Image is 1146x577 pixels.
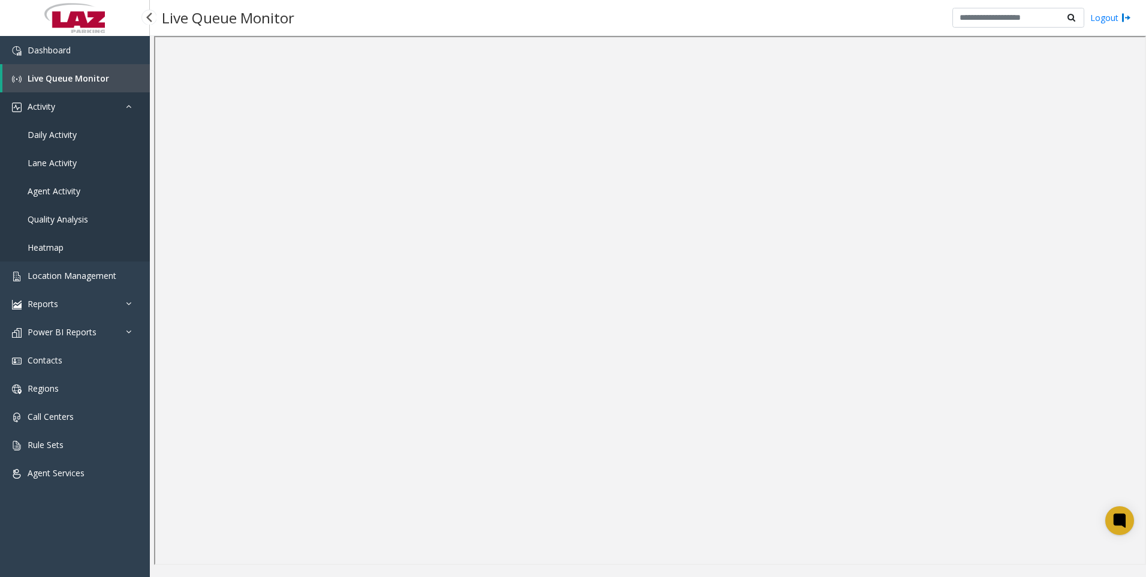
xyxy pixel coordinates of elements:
[2,64,150,92] a: Live Queue Monitor
[12,46,22,56] img: 'icon'
[28,44,71,56] span: Dashboard
[12,356,22,366] img: 'icon'
[28,298,58,309] span: Reports
[28,73,109,84] span: Live Queue Monitor
[28,242,64,253] span: Heatmap
[28,467,85,479] span: Agent Services
[156,3,300,32] h3: Live Queue Monitor
[12,103,22,112] img: 'icon'
[1121,11,1131,24] img: logout
[12,413,22,422] img: 'icon'
[12,441,22,450] img: 'icon'
[28,129,77,140] span: Daily Activity
[28,270,116,281] span: Location Management
[28,411,74,422] span: Call Centers
[28,354,62,366] span: Contacts
[28,185,80,197] span: Agent Activity
[28,383,59,394] span: Regions
[28,101,55,112] span: Activity
[12,300,22,309] img: 'icon'
[12,384,22,394] img: 'icon'
[12,74,22,84] img: 'icon'
[12,328,22,338] img: 'icon'
[12,469,22,479] img: 'icon'
[28,439,64,450] span: Rule Sets
[28,326,96,338] span: Power BI Reports
[1090,11,1131,24] a: Logout
[28,157,77,169] span: Lane Activity
[28,214,88,225] span: Quality Analysis
[12,272,22,281] img: 'icon'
